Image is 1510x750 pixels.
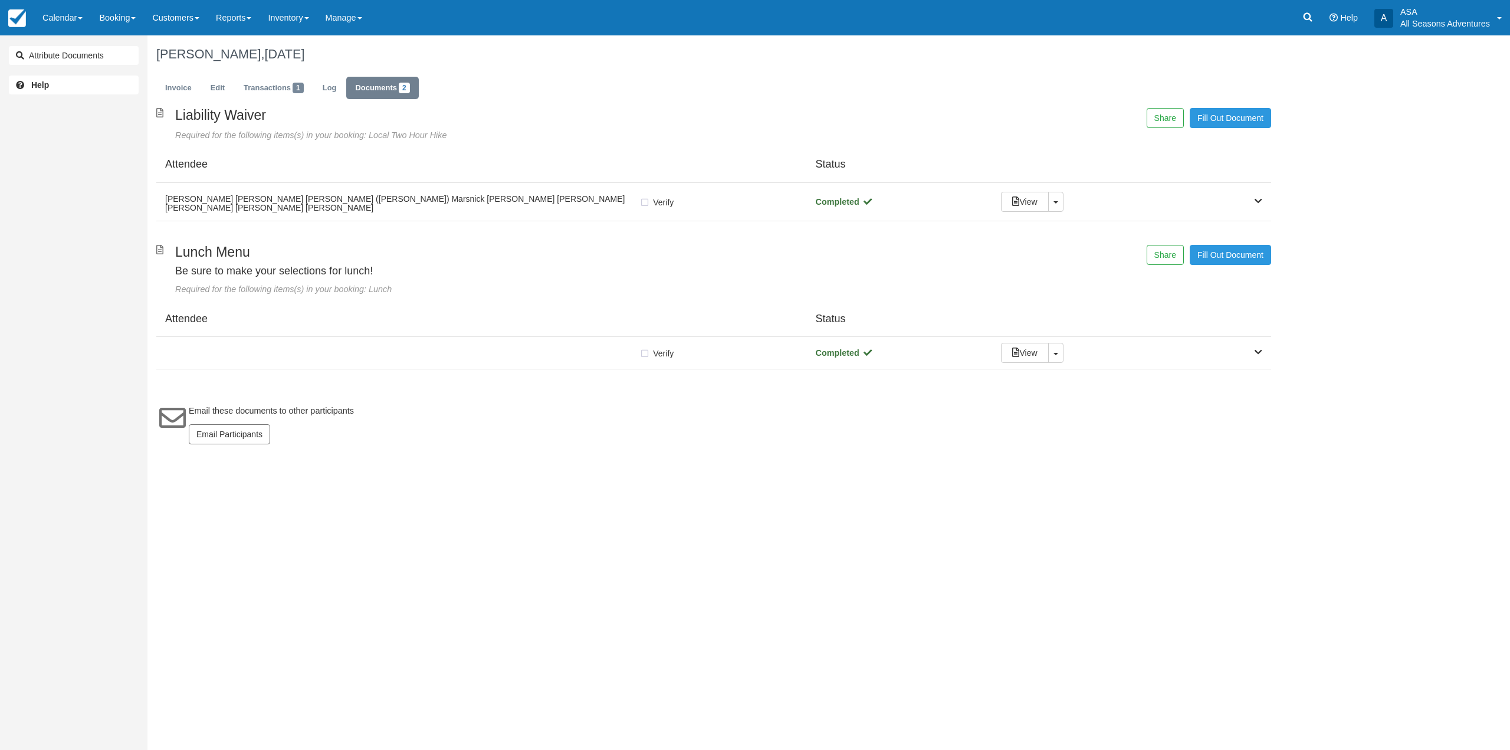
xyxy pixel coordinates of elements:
[807,313,993,325] h4: Status
[31,80,49,90] b: Help
[1340,13,1358,22] span: Help
[314,77,346,100] a: Log
[156,159,807,171] h4: Attendee
[399,83,410,93] span: 2
[9,46,139,65] button: Attribute Documents
[653,348,674,359] span: Verify
[1147,245,1184,265] button: Share
[1190,108,1271,128] a: Fill Out Document
[1190,245,1271,265] a: Fill Out Document
[165,195,639,213] h5: [PERSON_NAME] [PERSON_NAME] [PERSON_NAME] ([PERSON_NAME]) Marsnick [PERSON_NAME] [PERSON_NAME] [P...
[346,77,418,100] a: Documents2
[816,348,873,358] strong: Completed
[1330,14,1338,22] i: Help
[293,83,304,93] span: 1
[189,405,354,417] p: Email these documents to other participants
[235,77,313,100] a: Transactions1
[175,108,877,123] h2: Liability Waiver
[175,245,877,260] h2: Lunch Menu
[202,77,234,100] a: Edit
[156,47,1271,61] h1: [PERSON_NAME],
[156,77,201,100] a: Invoice
[175,283,877,296] div: Required for the following items(s) in your booking: Lunch
[816,197,873,207] strong: Completed
[1374,9,1393,28] div: A
[807,159,993,171] h4: Status
[1001,192,1048,212] a: View
[175,129,877,142] div: Required for the following items(s) in your booking: Local Two Hour Hike
[1147,108,1184,128] button: Share
[653,196,674,208] span: Verify
[1400,6,1490,18] p: ASA
[264,47,304,61] span: [DATE]
[175,266,877,277] h4: Be sure to make your selections for lunch!
[156,313,807,325] h4: Attendee
[8,9,26,27] img: checkfront-main-nav-mini-logo.png
[1400,18,1490,30] p: All Seasons Adventures
[189,424,270,444] button: Email Participants
[1001,343,1048,363] a: View
[9,76,139,94] a: Help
